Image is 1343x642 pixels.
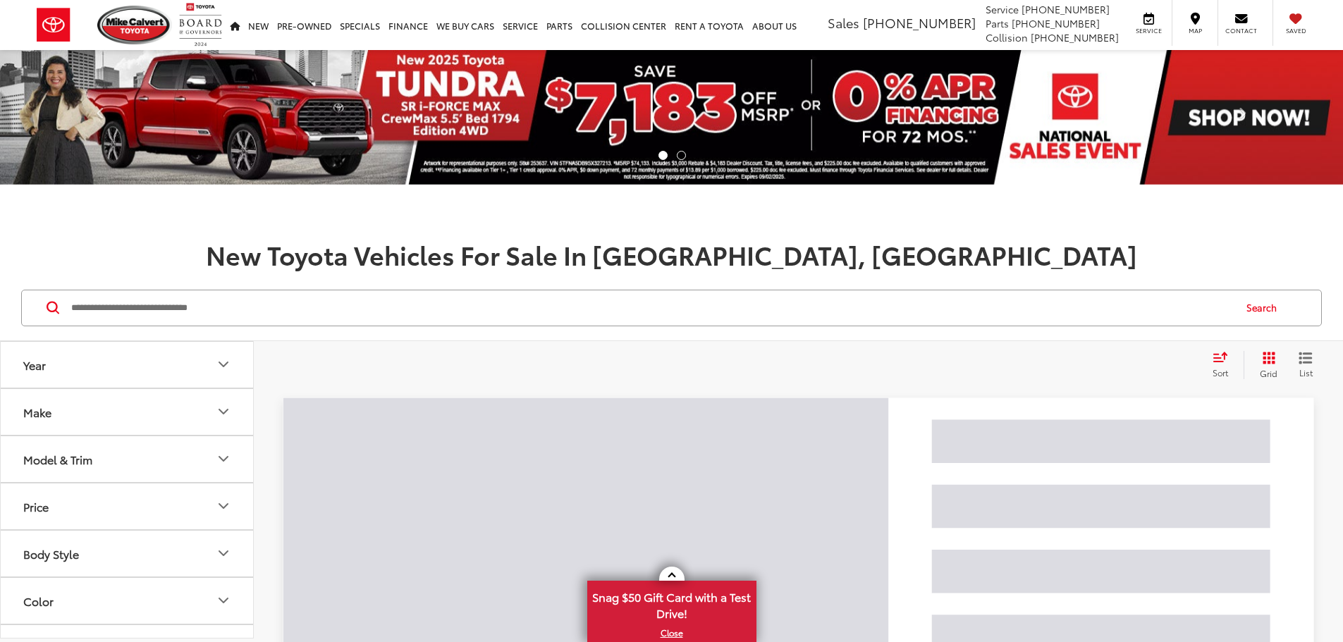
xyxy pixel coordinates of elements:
[1225,26,1257,35] span: Contact
[97,6,172,44] img: Mike Calvert Toyota
[863,13,976,32] span: [PHONE_NUMBER]
[215,356,232,373] div: Year
[1213,366,1228,378] span: Sort
[1179,26,1210,35] span: Map
[23,405,51,419] div: Make
[1299,366,1313,378] span: List
[23,547,79,560] div: Body Style
[1244,351,1288,379] button: Grid View
[1288,351,1323,379] button: List View
[1,342,255,388] button: YearYear
[986,30,1028,44] span: Collision
[1022,2,1110,16] span: [PHONE_NUMBER]
[1206,351,1244,379] button: Select sort value
[215,592,232,609] div: Color
[1,578,255,624] button: ColorColor
[215,545,232,562] div: Body Style
[1133,26,1165,35] span: Service
[23,452,92,466] div: Model & Trim
[23,500,49,513] div: Price
[1,436,255,482] button: Model & TrimModel & Trim
[589,582,755,625] span: Snag $50 Gift Card with a Test Drive!
[1,389,255,435] button: MakeMake
[215,498,232,514] div: Price
[1233,290,1297,326] button: Search
[986,16,1009,30] span: Parts
[828,13,859,32] span: Sales
[1,531,255,576] button: Body StyleBody Style
[1,483,255,529] button: PricePrice
[70,291,1233,325] input: Search by Make, Model, or Keyword
[215,403,232,420] div: Make
[1280,26,1311,35] span: Saved
[215,450,232,467] div: Model & Trim
[986,2,1019,16] span: Service
[23,358,46,371] div: Year
[1012,16,1100,30] span: [PHONE_NUMBER]
[1031,30,1119,44] span: [PHONE_NUMBER]
[23,594,54,607] div: Color
[1260,367,1277,379] span: Grid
